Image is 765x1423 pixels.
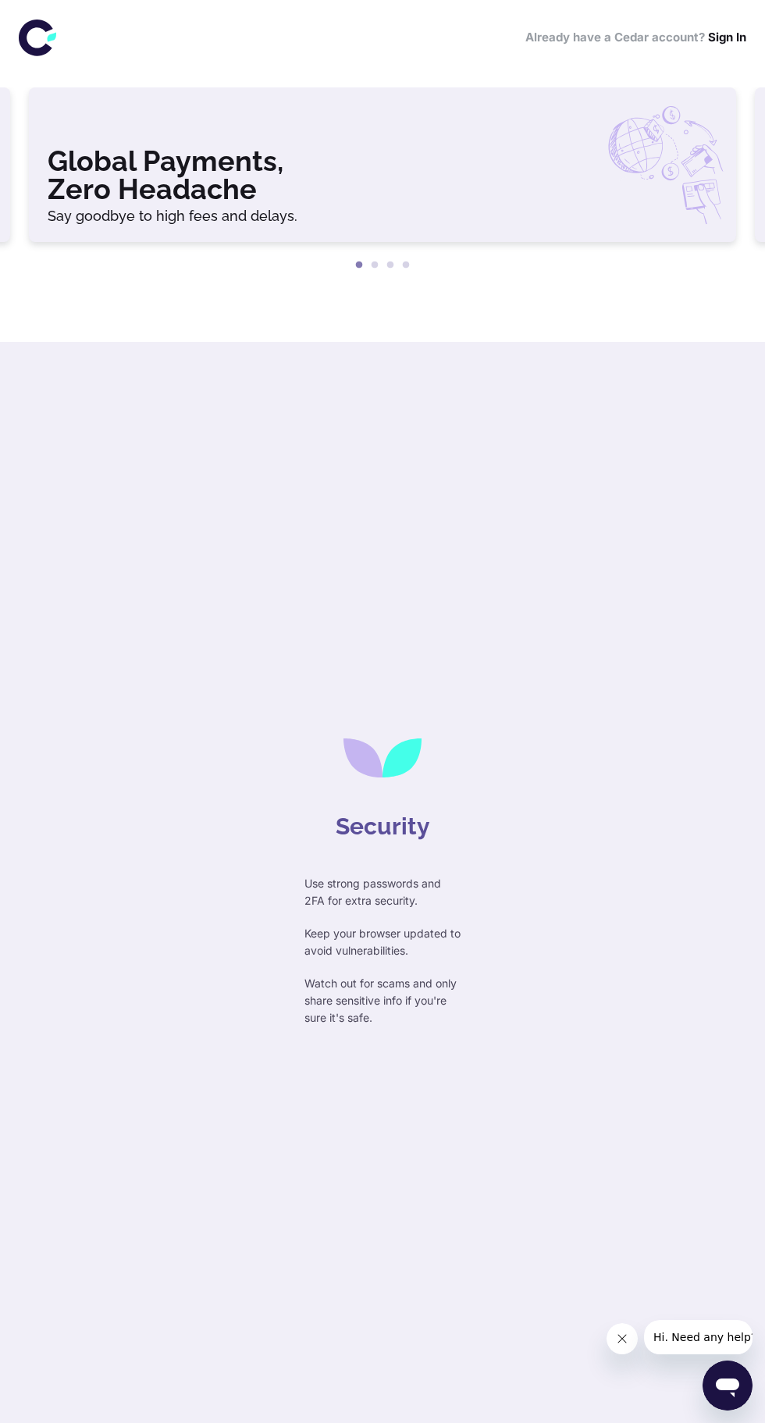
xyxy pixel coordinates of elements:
[48,209,717,223] h6: Say goodbye to high fees and delays.
[9,11,112,23] span: Hi. Need any help?
[304,875,461,909] p: Use strong passwords and 2FA for extra security.
[703,1361,753,1411] iframe: Button to launch messaging window
[607,1323,638,1354] iframe: Close message
[382,258,398,273] button: 3
[398,258,414,273] button: 4
[644,1320,753,1354] iframe: Message from company
[304,975,461,1026] p: Watch out for scams and only share sensitive info if you're sure it's safe.
[48,147,717,203] h3: Global Payments, Zero Headache
[708,30,746,44] a: Sign In
[336,809,430,844] h4: Security
[367,258,382,273] button: 2
[525,29,746,47] h6: Already have a Cedar account?
[351,258,367,273] button: 1
[304,925,461,959] p: Keep your browser updated to avoid vulnerabilities.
